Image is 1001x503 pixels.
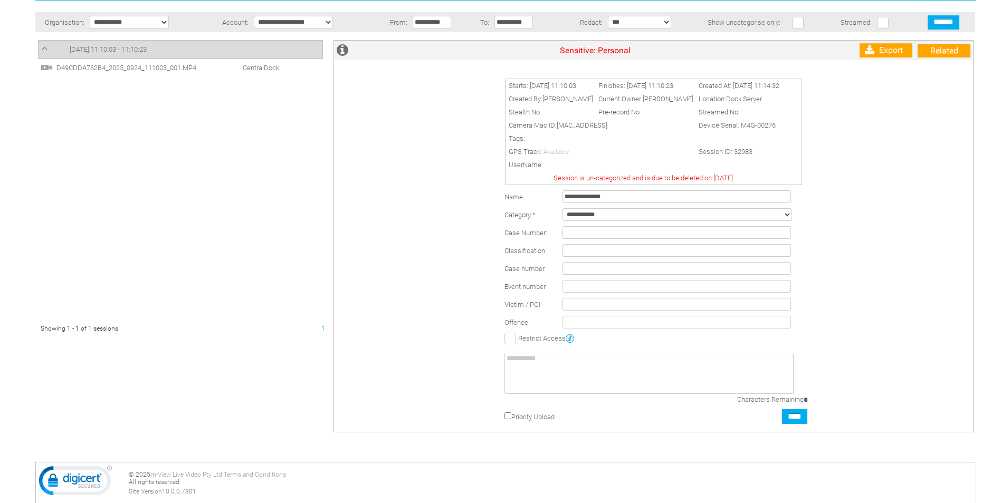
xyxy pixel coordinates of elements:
span: [DATE] 11:10:03 [530,82,576,90]
label: Priority Upload [511,413,555,421]
span: CentralDock [216,64,284,72]
span: No [631,108,640,116]
span: [PERSON_NAME] [643,95,693,103]
img: video24.svg [41,62,52,73]
td: Camera Mac ID: [506,119,696,132]
span: [PERSON_NAME] [542,95,593,103]
td: Stealth: [506,105,596,119]
span: No [531,108,540,116]
span: Session ID: [699,148,732,156]
span: Victim / POI [504,301,540,308]
span: Created At: [699,82,731,90]
span: Case Number: [504,229,547,237]
td: Sensitive: Personal [366,41,825,60]
div: Characters Remaining [671,395,807,404]
span: No [730,108,738,116]
div: Site Version [129,488,973,495]
td: From: [378,12,410,32]
label: Name [504,193,523,201]
td: Created By: [506,92,596,105]
td: Redact: [554,12,605,32]
span: Session is un-categorized and is due to be deleted on [DATE]. [554,174,735,182]
a: D49CDDA762B4_2025_0924_111003_001.MP4 CentralDock [41,63,284,71]
span: Tags: [509,134,525,142]
span: [MAC_ADDRESS] [557,121,607,129]
td: Location: [696,92,782,105]
span: M4G-00276 [741,121,776,129]
td: Organisation: [35,12,87,32]
span: Starts: [509,82,528,90]
a: m-View Live Video Pty Ltd [150,471,222,478]
td: Current Owner: [596,92,696,105]
span: 32983 [734,148,752,156]
span: [DATE] 11:10:03 - 11:10:23 [70,45,147,53]
div: © 2025 | All rights reserved [129,471,973,495]
span: Streamed: [841,18,872,26]
img: DigiCert Secured Site Seal [39,465,112,501]
span: Device Serial: [699,121,739,129]
td: Streamed: [696,105,782,119]
span: [DATE] 11:10:23 [627,82,673,90]
a: Related [918,44,970,57]
td: Restrict Access [502,331,810,345]
label: Category * [504,211,536,219]
span: D49CDDA762B4_2025_0924_111003_001.MP4 [54,64,215,72]
span: Showing 1 - 1 of 1 sessions [41,325,118,332]
span: Case number [504,265,545,273]
a: Export [860,43,912,57]
td: To: [472,12,492,32]
span: 1 [322,325,326,332]
span: [DATE] 11:14:32 [733,82,779,90]
span: UserName: [509,161,543,169]
span: Offence [504,318,528,326]
span: Classification [504,247,545,255]
td: Account: [206,12,251,32]
td: Pre-record: [596,105,696,119]
a: [DATE] 11:10:03 - 11:10:23 [41,43,320,56]
span: Finishes: [598,82,625,90]
span: Show uncategorise only: [708,18,780,26]
span: Event number [504,283,546,291]
span: Dock Server [726,95,762,103]
a: Terms and Conditions [224,471,286,478]
span: 10.0.0.7801 [162,488,196,495]
span: GPS Track: [509,148,542,156]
